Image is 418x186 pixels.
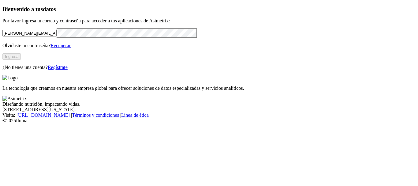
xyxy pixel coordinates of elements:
[43,6,56,12] span: datos
[2,118,416,123] div: © 2025 Iluma
[2,107,416,112] div: [STREET_ADDRESS][US_STATE].
[2,75,18,81] img: Logo
[121,112,149,118] a: Línea de ética
[2,101,416,107] div: Diseñando nutrición, impactando vidas.
[2,65,416,70] p: ¿No tienes una cuenta?
[2,112,416,118] div: Visita : | |
[2,85,416,91] p: La tecnología que creamos en nuestra empresa global para ofrecer soluciones de datos especializad...
[2,18,416,24] p: Por favor ingresa tu correo y contraseña para acceder a tus aplicaciones de Asimetrix:
[17,112,70,118] a: [URL][DOMAIN_NAME]
[2,96,27,101] img: Asimetrix
[50,43,71,48] a: Recuperar
[2,30,57,36] input: Tu correo
[72,112,119,118] a: Términos y condiciones
[48,65,68,70] a: Regístrate
[2,43,416,48] p: Olvidaste tu contraseña?
[2,53,21,60] button: Ingresa
[2,6,416,13] h3: Bienvenido a tus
